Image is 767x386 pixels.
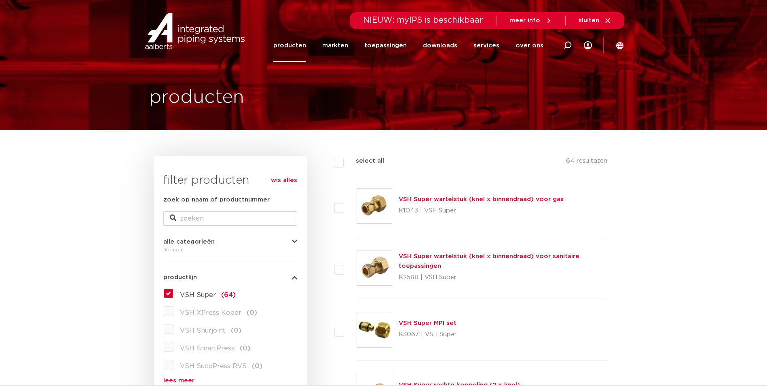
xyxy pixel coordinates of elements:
a: markten [322,29,348,62]
nav: Menu [273,29,543,62]
span: sluiten [579,17,599,23]
img: Thumbnail for VSH Super wartelstuk (knel x binnendraad) voor sanitaire toepassingen [357,250,392,285]
span: VSH Shurjoint [180,327,226,334]
a: services [473,29,499,62]
a: meer info [509,17,552,24]
span: (64) [221,292,236,298]
button: productlijn [163,274,297,280]
span: productlijn [163,274,197,280]
span: alle categorieën [163,239,215,245]
a: VSH Super wartelstuk (knel x binnendraad) voor gas [399,196,564,202]
h3: filter producten [163,172,297,189]
img: Thumbnail for VSH Super wartelstuk (knel x binnendraad) voor gas [357,189,392,223]
a: sluiten [579,17,611,24]
span: (0) [252,363,262,369]
a: lees meer [163,378,297,384]
p: K2588 | VSH Super [399,271,608,284]
span: (0) [231,327,241,334]
a: over ons [516,29,543,62]
a: VSH Super wartelstuk (knel x binnendraad) voor sanitaire toepassingen [399,253,579,269]
p: K1043 | VSH Super [399,204,564,217]
div: my IPS [584,29,592,62]
span: VSH XPress Koper [180,310,241,316]
a: downloads [423,29,457,62]
a: VSH Super MPI set [399,320,456,326]
p: K3067 | VSH Super [399,328,457,341]
a: producten [273,29,306,62]
span: (0) [247,310,257,316]
a: toepassingen [364,29,407,62]
div: fittingen [163,245,297,255]
span: meer info [509,17,540,23]
span: NIEUW: myIPS is beschikbaar [363,16,483,24]
input: zoeken [163,211,297,226]
img: Thumbnail for VSH Super MPI set [357,312,392,347]
span: VSH Super [180,292,216,298]
a: wis alles [271,176,297,185]
label: zoek op naam of productnummer [163,195,270,205]
span: (0) [240,345,250,352]
h1: producten [149,85,244,110]
label: select all [344,156,384,166]
span: VSH SmartPress [180,345,235,352]
p: 64 resultaten [566,156,607,169]
span: VSH SudoPress RVS [180,363,247,369]
button: alle categorieën [163,239,297,245]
